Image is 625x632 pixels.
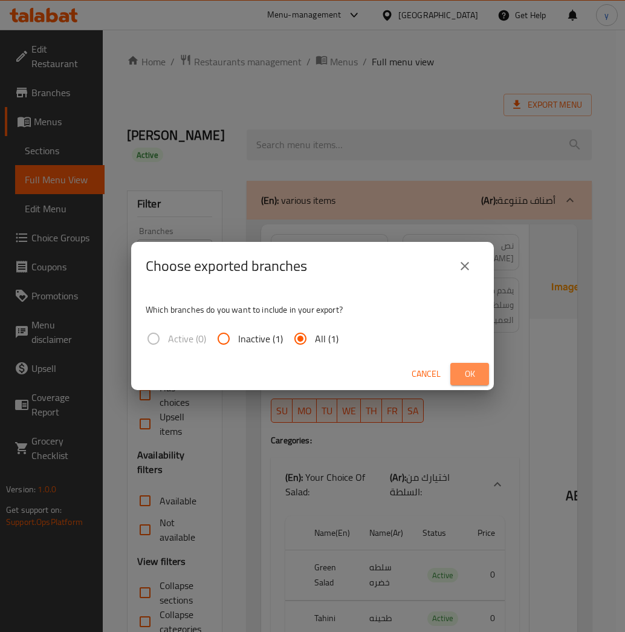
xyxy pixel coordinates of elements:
button: Cancel [407,363,445,385]
button: close [450,252,479,281]
span: Ok [460,366,479,382]
span: Active (0) [168,331,206,346]
span: Inactive (1) [238,331,283,346]
h2: Choose exported branches [146,256,307,276]
span: Cancel [412,366,441,382]
p: Which branches do you want to include in your export? [146,304,479,316]
button: Ok [450,363,489,385]
span: All (1) [315,331,338,346]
